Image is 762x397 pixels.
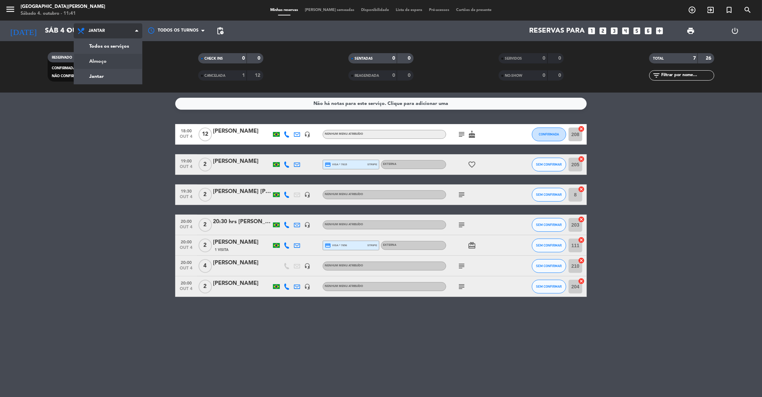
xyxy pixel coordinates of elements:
span: 4 [199,259,212,273]
span: CONFIRMADA [52,67,75,70]
span: Minhas reservas [267,8,302,12]
i: headset_mic [304,222,310,228]
i: exit_to_app [706,6,715,14]
span: visa * 7856 [325,242,347,249]
span: SEM CONFIRMAR [536,193,562,196]
strong: 0 [408,73,412,78]
i: cancel [578,125,585,132]
button: SEM CONFIRMAR [532,158,566,171]
button: SEM CONFIRMAR [532,188,566,202]
span: TOTAL [653,57,664,60]
span: SEM CONFIRMAR [536,264,562,268]
span: out 4 [178,225,195,233]
span: 20:00 [178,217,195,225]
span: visa * 7815 [325,161,347,168]
div: [PERSON_NAME] [213,258,271,267]
div: [GEOGRAPHIC_DATA][PERSON_NAME] [21,3,105,10]
span: SENTADAS [355,57,373,60]
input: Filtrar por nome... [661,72,714,79]
span: Jantar [88,28,105,33]
i: looks_5 [633,26,642,35]
i: cancel [578,186,585,193]
span: 2 [199,158,212,171]
i: looks_3 [610,26,619,35]
button: SEM CONFIRMAR [532,239,566,252]
a: Jantar [74,69,142,84]
div: Sábado 4. outubro - 11:41 [21,10,105,17]
div: [PERSON_NAME] [213,157,271,166]
strong: 0 [543,73,546,78]
strong: 0 [242,56,245,61]
span: Nenhum menu atribuído [325,223,363,226]
span: out 4 [178,266,195,274]
i: subject [457,130,466,139]
i: subject [457,282,466,291]
span: out 4 [178,287,195,294]
span: out 4 [178,245,195,253]
span: 20:00 [178,238,195,245]
span: stripe [367,162,377,167]
i: search [743,6,752,14]
span: 2 [199,280,212,293]
span: 12 [199,128,212,141]
span: 20:00 [178,258,195,266]
i: headset_mic [304,284,310,290]
button: menu [5,4,15,17]
strong: 7 [693,56,696,61]
i: subject [457,191,466,199]
i: power_settings_new [731,27,739,35]
i: credit_card [325,161,331,168]
span: SEM CONFIRMAR [536,223,562,227]
i: cancel [578,156,585,163]
span: Reservas para [529,27,585,35]
i: headset_mic [304,192,310,198]
span: SEM CONFIRMAR [536,243,562,247]
button: CONFIRMADA [532,128,566,141]
a: Almoço [74,54,142,69]
button: SEM CONFIRMAR [532,280,566,293]
span: 18:00 [178,127,195,134]
strong: 0 [408,56,412,61]
span: NÃO CONFIRMAR [52,74,81,78]
i: arrow_drop_down [64,27,72,35]
div: Não há notas para este serviço. Clique para adicionar uma [314,100,449,108]
span: Externa [383,244,396,246]
span: stripe [367,243,377,248]
span: RESERVADO [52,56,72,59]
span: Cartões de presente [453,8,495,12]
i: subject [457,221,466,229]
i: cake [468,130,476,139]
button: SEM CONFIRMAR [532,259,566,273]
span: [PERSON_NAME] semeadas [302,8,358,12]
span: pending_actions [216,27,224,35]
strong: 0 [392,56,395,61]
i: favorite_border [468,160,476,169]
span: print [687,27,695,35]
span: CHECK INS [204,57,223,60]
i: add_box [655,26,664,35]
i: turned_in_not [725,6,733,14]
strong: 0 [558,73,562,78]
i: credit_card [325,242,331,249]
span: REAGENDADA [355,74,379,77]
i: looks_6 [644,26,653,35]
span: out 4 [178,165,195,172]
span: SEM CONFIRMAR [536,285,562,288]
span: 2 [199,188,212,202]
span: Nenhum menu atribuído [325,264,363,267]
span: Externa [383,163,396,166]
span: 2 [199,218,212,232]
span: Nenhum menu atribuído [325,133,363,135]
span: SERVIDOS [505,57,522,60]
i: looks_one [587,26,596,35]
span: 19:30 [178,187,195,195]
i: add_circle_outline [688,6,696,14]
i: looks_two [599,26,608,35]
div: [PERSON_NAME] [213,238,271,247]
strong: 12 [255,73,262,78]
button: SEM CONFIRMAR [532,218,566,232]
span: Pré-acessos [426,8,453,12]
span: Nenhum menu atribuído [325,285,363,288]
span: out 4 [178,195,195,203]
span: 19:00 [178,157,195,165]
